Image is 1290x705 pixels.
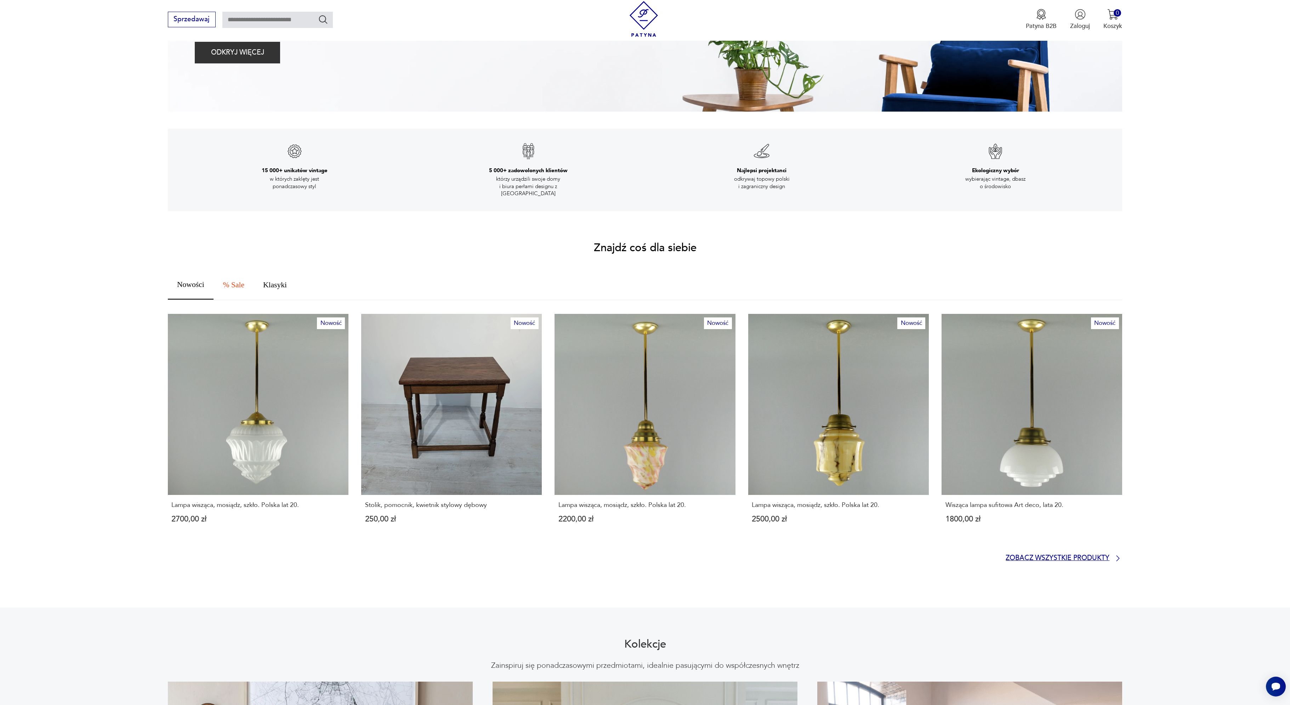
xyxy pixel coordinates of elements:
[748,314,929,540] a: NowośćLampa wisząca, mosiądz, szkło. Polska lat 20.Lampa wisząca, mosiądz, szkło. Polska lat 20.2...
[1075,9,1086,20] img: Ikonka użytkownika
[520,143,537,160] img: Znak gwarancji jakości
[361,314,542,540] a: NowośćStolik, pomocnik, kwietnik stylowy dębowyStolik, pomocnik, kwietnik stylowy dębowy250,00 zł
[945,515,1119,523] p: 1800,00 zł
[723,175,801,190] p: odkrywaj topowy polski i zagraniczny design
[752,515,925,523] p: 2500,00 zł
[594,243,697,253] h2: Znajdź coś dla siebie
[1070,9,1090,30] button: Zaloguj
[262,167,328,174] h3: 15 000+ unikatów vintage
[624,639,666,649] h2: Kolekcje
[753,143,770,160] img: Znak gwarancji jakości
[256,175,334,190] p: w których zaklęty jest ponadczasowy styl
[171,515,345,523] p: 2700,00 zł
[987,143,1004,160] img: Znak gwarancji jakości
[223,281,245,289] span: % Sale
[1026,9,1057,30] button: Patyna B2B
[555,314,735,540] a: NowośćLampa wisząca, mosiądz, szkło. Polska lat 20.Lampa wisząca, mosiądz, szkło. Polska lat 20.2...
[195,50,280,56] a: ODKRYJ WIĘCEJ
[318,14,328,24] button: Szukaj
[171,502,345,509] p: Lampa wisząca, mosiądz, szkło. Polska lat 20.
[1026,9,1057,30] a: Ikona medaluPatyna B2B
[177,281,204,289] span: Nowości
[168,17,216,23] a: Sprzedawaj
[491,660,799,671] p: Zainspiruj się ponadczasowymi przedmiotami, idealnie pasującymi do współczesnych wnętrz
[942,314,1122,540] a: NowośćWisząca lampa sufitowa Art deco, lata 20.Wisząca lampa sufitowa Art deco, lata 20.1800,00 zł
[1070,22,1090,30] p: Zaloguj
[1114,9,1121,17] div: 0
[168,314,348,540] a: NowośćLampa wisząca, mosiądz, szkło. Polska lat 20.Lampa wisząca, mosiądz, szkło. Polska lat 20.2...
[956,175,1034,190] p: wybierając vintage, dbasz o środowisko
[195,42,280,63] button: ODKRYJ WIĘCEJ
[1107,9,1118,20] img: Ikona koszyka
[558,502,732,509] p: Lampa wisząca, mosiądz, szkło. Polska lat 20.
[489,167,568,174] h3: 5 000+ zadowolonych klientów
[1103,22,1122,30] p: Koszyk
[1036,9,1047,20] img: Ikona medalu
[168,12,216,27] button: Sprzedawaj
[1026,22,1057,30] p: Patyna B2B
[263,281,287,289] span: Klasyki
[365,502,538,509] p: Stolik, pomocnik, kwietnik stylowy dębowy
[737,167,786,174] h3: Najlepsi projektanci
[626,1,662,37] img: Patyna - sklep z meblami i dekoracjami vintage
[558,515,732,523] p: 2200,00 zł
[945,502,1119,509] p: Wisząca lampa sufitowa Art deco, lata 20.
[1006,555,1109,561] p: Zobacz wszystkie produkty
[365,515,538,523] p: 250,00 zł
[489,175,567,197] p: którzy urządzili swoje domy i biura perłami designu z [GEOGRAPHIC_DATA]
[972,167,1019,174] h3: Ekologiczny wybór
[1103,9,1122,30] button: 0Koszyk
[1266,677,1286,696] iframe: Smartsupp widget button
[1006,554,1122,563] a: Zobacz wszystkie produkty
[752,502,925,509] p: Lampa wisząca, mosiądz, szkło. Polska lat 20.
[286,143,303,160] img: Znak gwarancji jakości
